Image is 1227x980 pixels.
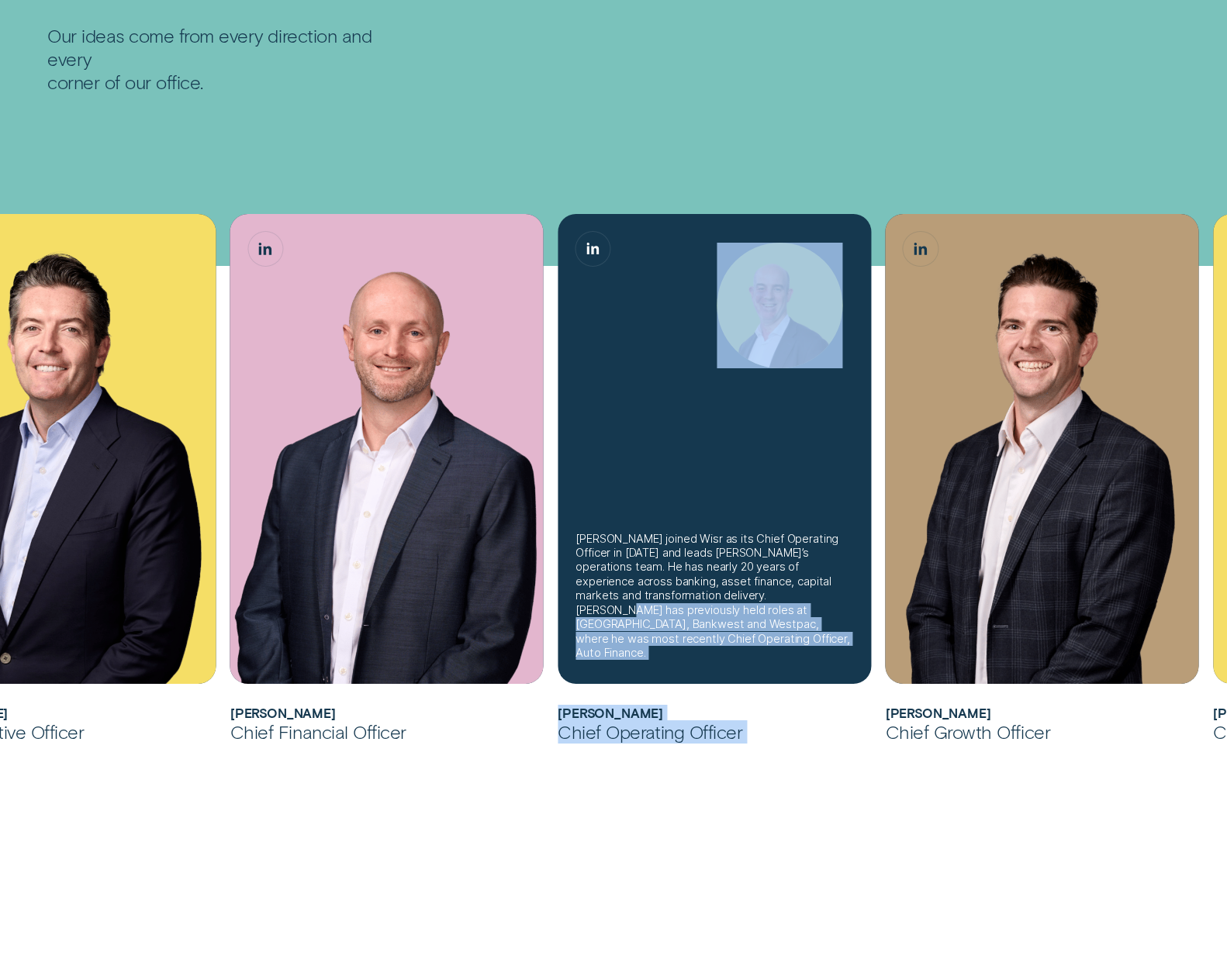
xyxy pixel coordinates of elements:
div: Matthew Lewis, Chief Financial Officer [230,214,544,684]
img: James Goodwin [886,214,1199,684]
p: Our ideas come from every direction and every corner of our office. [47,24,420,94]
a: Sam Harding, Chief Operating Officer LinkedIn button [575,232,610,266]
div: Chief Growth Officer [886,720,1199,744]
div: Chief Operating Officer [558,720,871,744]
div: Chief Financial Officer [230,720,544,744]
h2: Sam Harding [558,706,871,720]
h2: James Goodwin [886,706,1199,720]
a: Matthew Lewis, Chief Financial Officer LinkedIn button [248,232,282,266]
img: Sam Harding [717,243,843,368]
div: James Goodwin, Chief Growth Officer [886,214,1199,684]
div: [PERSON_NAME] joined Wisr as its Chief Operating Officer in [DATE] and leads [PERSON_NAME]’s oper... [575,532,853,661]
h2: Matthew Lewis [230,706,544,720]
a: James Goodwin, Chief Growth Officer LinkedIn button [904,232,938,266]
div: Sam Harding, Chief Operating Officer [558,214,871,684]
img: Matthew Lewis [230,214,544,684]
